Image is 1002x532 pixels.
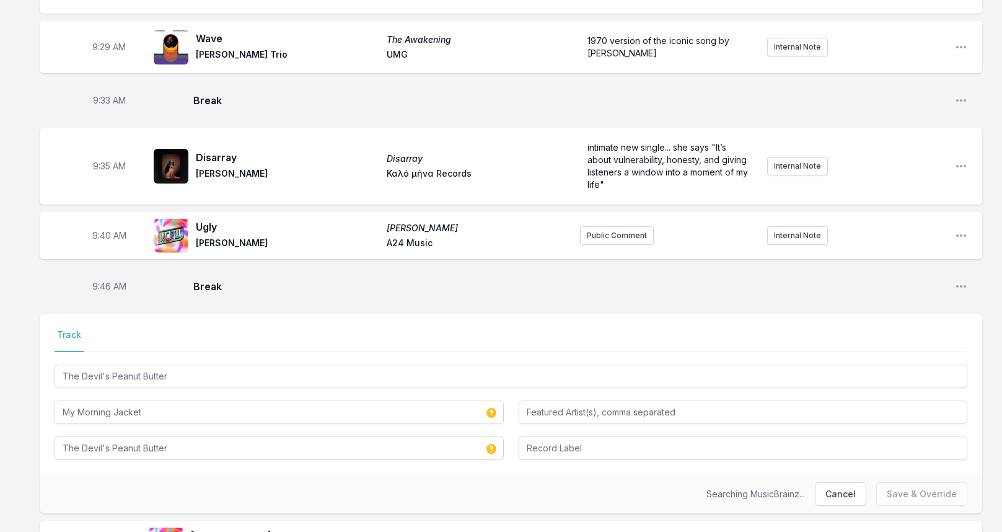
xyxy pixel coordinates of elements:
[767,226,828,245] button: Internal Note
[55,437,504,460] input: Album Title
[93,94,126,107] span: Timestamp
[587,35,732,58] span: 1970 version of the iconic song by [PERSON_NAME]
[92,229,126,242] span: Timestamp
[519,437,968,460] input: Record Label
[154,218,188,253] img: Mark William Lewis
[196,48,379,63] span: [PERSON_NAME] Trio
[955,229,967,242] button: Open playlist item options
[154,149,188,184] img: Disarray
[55,401,504,424] input: Artist
[706,488,805,500] p: Searching MusicBrainz...
[387,48,570,63] span: UMG
[193,279,945,294] span: Break
[955,160,967,172] button: Open playlist item options
[955,41,967,53] button: Open playlist item options
[196,167,379,182] span: [PERSON_NAME]
[193,93,945,108] span: Break
[876,482,967,506] button: Save & Override
[387,153,570,165] span: Disarray
[587,142,750,190] span: intimate new single... she says "It’s about vulnerability, honesty, and giving listeners a window...
[196,237,379,252] span: [PERSON_NAME]
[815,482,866,506] button: Cancel
[196,219,379,234] span: Ugly
[519,401,968,424] input: Featured Artist(s), comma separated
[92,280,126,293] span: Timestamp
[580,226,654,245] button: Public Comment
[767,38,828,56] button: Internal Note
[387,167,570,182] span: Καλό μήνα Records
[955,280,967,293] button: Open playlist item options
[387,222,570,234] span: [PERSON_NAME]
[92,41,126,53] span: Timestamp
[387,237,570,252] span: A24 Music
[154,30,188,64] img: The Awakening
[955,94,967,107] button: Open playlist item options
[387,33,570,46] span: The Awakening
[196,150,379,165] span: Disarray
[93,160,126,172] span: Timestamp
[55,329,84,352] button: Track
[196,31,379,46] span: Wave
[55,365,967,388] input: Track Title
[767,157,828,175] button: Internal Note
